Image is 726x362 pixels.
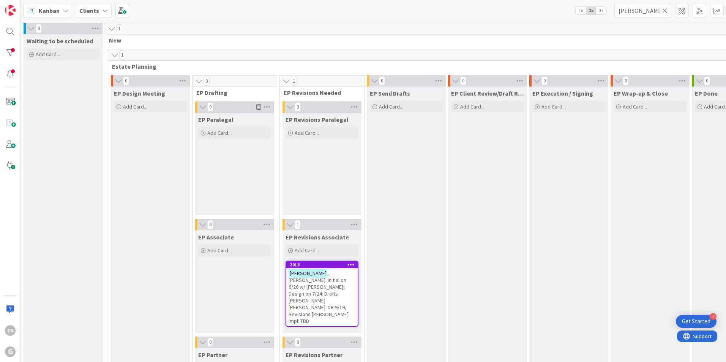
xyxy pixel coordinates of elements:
[379,103,403,110] span: Add Card...
[623,76,629,85] span: 0
[196,89,267,96] span: EP Drafting
[286,233,349,241] span: EP Revisions Associate
[123,76,129,85] span: 0
[5,346,16,357] div: G
[704,76,710,85] span: 0
[460,103,485,110] span: Add Card...
[116,24,122,33] span: 1
[39,6,60,15] span: Kanban
[286,116,349,123] span: EP Revisions Paralegal
[695,90,718,97] span: EP Done
[451,90,524,97] span: EP Client Review/Draft Review Meeting
[289,269,327,277] mark: [PERSON_NAME]
[460,76,466,85] span: 0
[541,76,548,85] span: 0
[123,103,147,110] span: Add Card...
[79,7,99,14] b: Clients
[27,37,93,45] span: Waiting to be scheduled
[576,7,586,14] span: 1x
[36,24,42,33] span: 0
[284,89,355,96] span: EP Revisions Needed
[532,90,593,97] span: EP Execution / Signing
[295,129,319,136] span: Add Card...
[370,90,410,97] span: EP Send Drafts
[586,7,596,14] span: 2x
[198,351,227,359] span: EP Partner
[623,103,647,110] span: Add Card...
[541,103,566,110] span: Add Card...
[676,315,717,328] div: Open Get Started checklist, remaining modules: 2
[286,261,358,268] div: 2018
[682,318,710,325] div: Get Started
[204,77,210,86] span: 0
[289,270,350,324] span: , [PERSON_NAME]: Initial on 6/26 w/ [PERSON_NAME]; Design on 7/24: Drafts [PERSON_NAME] [PERSON_N...
[290,262,358,268] div: 2018
[207,129,232,136] span: Add Card...
[5,5,16,16] img: Visit kanbanzone.com
[614,4,671,17] input: Quick Filter...
[207,102,213,112] span: 0
[596,7,606,14] span: 3x
[119,50,125,60] span: 1
[295,102,301,112] span: 0
[207,220,213,229] span: 0
[295,338,301,347] span: 0
[5,325,16,336] div: CN
[295,220,301,229] span: 1
[614,90,668,97] span: EP Wrap-up & Close
[286,351,342,359] span: EP Revisions Partner
[198,233,234,241] span: EP Associate
[198,116,234,123] span: EP Paralegal
[291,77,297,86] span: 1
[379,76,385,85] span: 0
[295,247,319,254] span: Add Card...
[114,90,165,97] span: EP Design Meeting
[16,1,35,10] span: Support
[710,313,717,320] div: 2
[207,338,213,347] span: 0
[207,247,232,254] span: Add Card...
[36,51,60,58] span: Add Card...
[286,261,358,326] div: 2018[PERSON_NAME], [PERSON_NAME]: Initial on 6/26 w/ [PERSON_NAME]; Design on 7/24: Drafts [PERSO...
